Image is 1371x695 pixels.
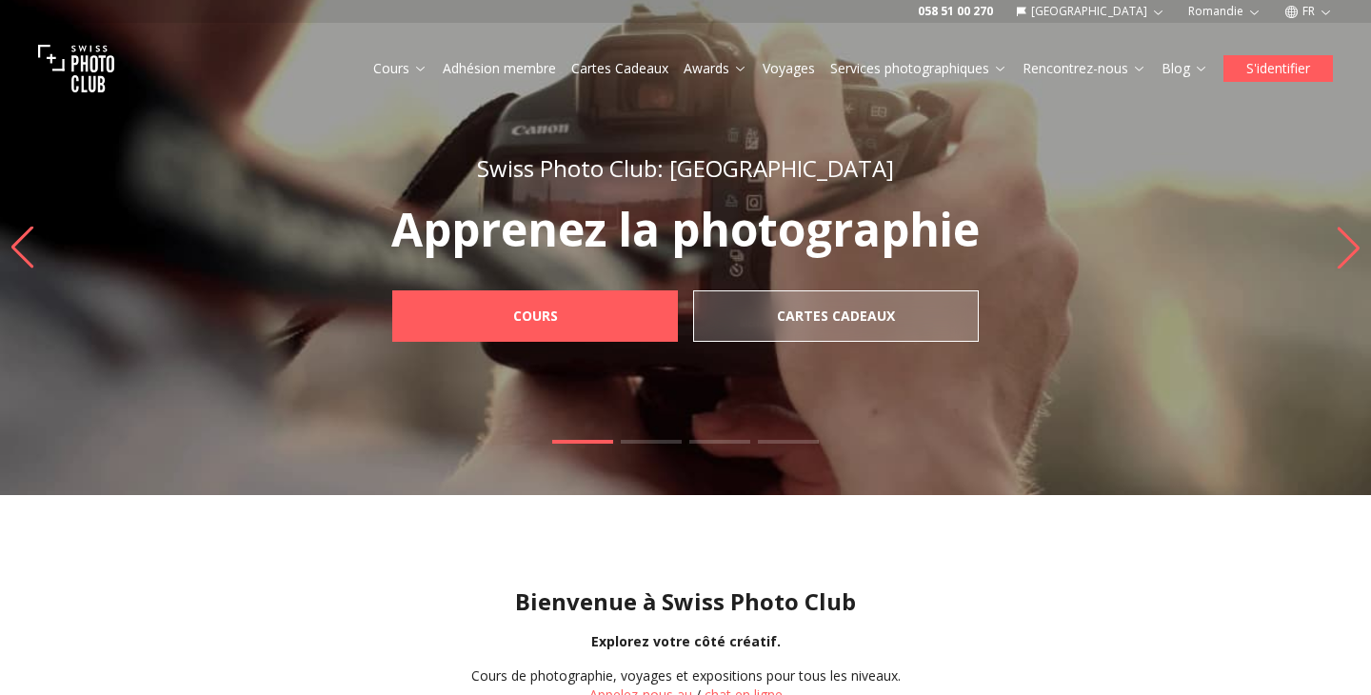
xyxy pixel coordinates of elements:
[435,55,564,82] button: Adhésion membre
[15,586,1356,617] h1: Bienvenue à Swiss Photo Club
[777,307,895,326] b: Cartes Cadeaux
[1223,55,1333,82] button: S'identifier
[564,55,676,82] button: Cartes Cadeaux
[571,59,668,78] a: Cartes Cadeaux
[15,632,1356,651] div: Explorez votre côté créatif.
[1162,59,1208,78] a: Blog
[366,55,435,82] button: Cours
[755,55,823,82] button: Voyages
[513,307,558,326] b: Cours
[392,290,678,342] a: Cours
[1023,59,1146,78] a: Rencontrez-nous
[471,666,901,685] div: Cours de photographie, voyages et expositions pour tous les niveaux.
[477,152,894,184] span: Swiss Photo Club: [GEOGRAPHIC_DATA]
[763,59,815,78] a: Voyages
[373,59,427,78] a: Cours
[693,290,979,342] a: Cartes Cadeaux
[350,207,1021,252] p: Apprenez la photographie
[676,55,755,82] button: Awards
[918,4,993,19] a: 058 51 00 270
[684,59,747,78] a: Awards
[1015,55,1154,82] button: Rencontrez-nous
[823,55,1015,82] button: Services photographiques
[443,59,556,78] a: Adhésion membre
[830,59,1007,78] a: Services photographiques
[38,30,114,107] img: Swiss photo club
[1154,55,1216,82] button: Blog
